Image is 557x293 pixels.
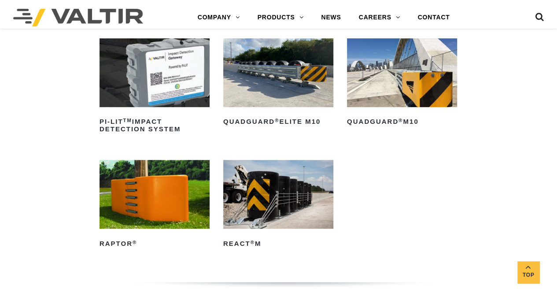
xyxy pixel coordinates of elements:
sup: ® [133,240,137,245]
sup: ® [398,118,403,123]
a: Top [517,261,539,283]
a: QuadGuard®Elite M10 [223,38,333,129]
a: NEWS [312,9,350,26]
h2: QuadGuard M10 [347,115,457,129]
a: CONTACT [409,9,458,26]
span: Top [517,270,539,280]
a: COMPANY [189,9,249,26]
a: QuadGuard®M10 [347,38,457,129]
h2: RAPTOR [100,237,210,251]
a: REACT®M [223,160,333,251]
a: PRODUCTS [249,9,313,26]
h2: PI-LIT Impact Detection System [100,115,210,136]
h2: QuadGuard Elite M10 [223,115,333,129]
img: Valtir [13,9,143,26]
a: PI-LITTMImpact Detection System [100,38,210,136]
a: RAPTOR® [100,160,210,251]
a: CAREERS [350,9,409,26]
sup: ® [275,118,279,123]
h2: REACT M [223,237,333,251]
sup: TM [123,118,132,123]
sup: ® [251,240,255,245]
